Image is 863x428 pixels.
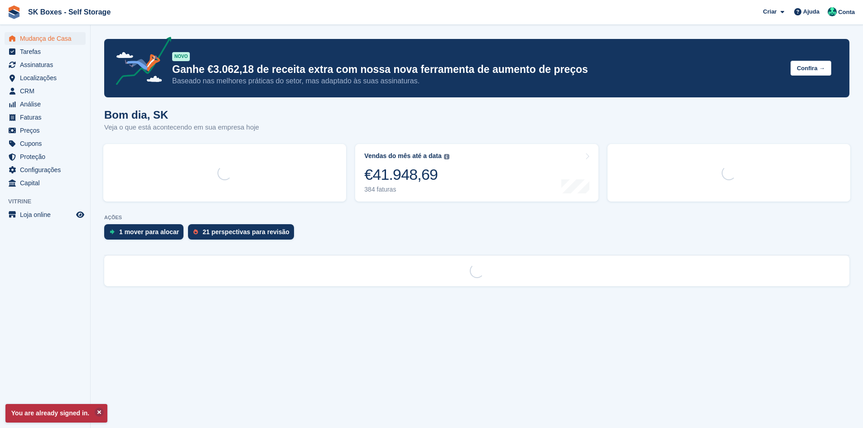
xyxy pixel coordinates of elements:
a: menu [5,72,86,84]
a: menu [5,58,86,71]
span: Análise [20,98,74,111]
p: Ganhe €3.062,18 de receita extra com nossa nova ferramenta de aumento de preços [172,63,783,76]
div: 21 perspectivas para revisão [202,228,289,236]
span: Loja online [20,208,74,221]
div: 384 faturas [364,186,449,193]
a: menu [5,150,86,163]
span: Ajuda [803,7,820,16]
span: Assinaturas [20,58,74,71]
a: menu [5,85,86,97]
a: menu [5,32,86,45]
h1: Bom dia, SK [104,109,259,121]
img: icon-info-grey-7440780725fd019a000dd9b08b2336e03edf1995a4989e88bcd33f0948082b44.svg [444,154,449,159]
a: menu [5,137,86,150]
span: Configurações [20,164,74,176]
span: Proteção [20,150,74,163]
a: menu [5,208,86,221]
p: Veja o que está acontecendo em sua empresa hoje [104,122,259,133]
p: AÇÕES [104,215,849,221]
span: Criar [763,7,776,16]
div: NOVO [172,52,190,61]
div: Vendas do mês até a data [364,152,441,160]
a: menu [5,45,86,58]
span: Localizações [20,72,74,84]
a: Vendas do mês até a data €41.948,69 384 faturas [355,144,598,202]
span: Tarefas [20,45,74,58]
span: CRM [20,85,74,97]
span: Mudança de Casa [20,32,74,45]
a: menu [5,98,86,111]
span: Conta [838,8,855,17]
div: €41.948,69 [364,165,449,184]
img: SK Boxes - Comercial [828,7,837,16]
p: Baseado nas melhores práticas do setor, mas adaptado às suas assinaturas. [172,76,783,86]
a: SK Boxes - Self Storage [24,5,114,19]
img: stora-icon-8386f47178a22dfd0bd8f6a31ec36ba5ce8667c1dd55bd0f319d3a0aa187defe.svg [7,5,21,19]
a: 21 perspectivas para revisão [188,224,298,244]
a: menu [5,164,86,176]
a: menu [5,124,86,137]
img: price-adjustments-announcement-icon-8257ccfd72463d97f412b2fc003d46551f7dbcb40ab6d574587a9cd5c0d94... [108,37,172,88]
div: 1 mover para alocar [119,228,179,236]
span: Vitrine [8,197,90,206]
span: Capital [20,177,74,189]
img: prospect-51fa495bee0391a8d652442698ab0144808aea92771e9ea1ae160a38d050c398.svg [193,229,198,235]
span: Cupons [20,137,74,150]
a: menu [5,177,86,189]
span: Preços [20,124,74,137]
a: 1 mover para alocar [104,224,188,244]
button: Confira → [791,61,831,76]
p: You are already signed in. [5,404,107,423]
a: menu [5,111,86,124]
span: Faturas [20,111,74,124]
a: Loja de pré-visualização [75,209,86,220]
img: move_ins_to_allocate_icon-fdf77a2bb77ea45bf5b3d319d69a93e2d87916cf1d5bf7949dd705db3b84f3ca.svg [110,229,115,235]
